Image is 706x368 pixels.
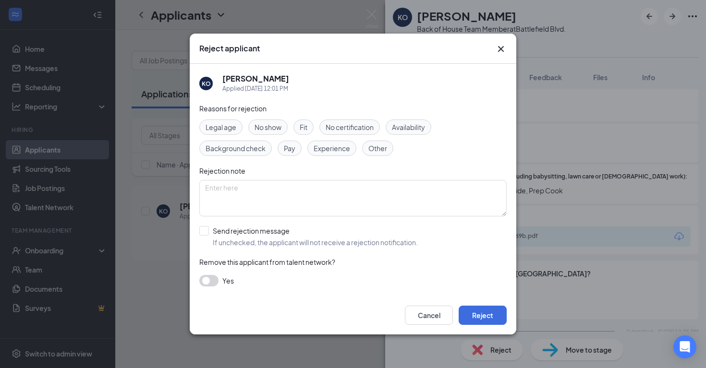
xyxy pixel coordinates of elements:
span: Availability [392,122,425,132]
svg: Cross [495,43,507,55]
h3: Reject applicant [199,43,260,54]
span: Background check [206,143,266,154]
div: Applied [DATE] 12:01 PM [222,84,289,94]
div: KO [202,80,211,88]
span: Experience [314,143,350,154]
span: Pay [284,143,295,154]
span: Remove this applicant from talent network? [199,258,335,266]
span: Reasons for rejection [199,104,267,113]
h5: [PERSON_NAME] [222,73,289,84]
span: Legal age [206,122,236,132]
button: Close [495,43,507,55]
span: Yes [222,275,234,286]
button: Cancel [405,306,453,325]
span: No certification [326,122,374,132]
span: Other [368,143,387,154]
button: Reject [459,306,507,325]
div: Open Intercom Messenger [673,335,696,358]
span: No show [255,122,281,132]
span: Fit [300,122,307,132]
span: Rejection note [199,166,245,175]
